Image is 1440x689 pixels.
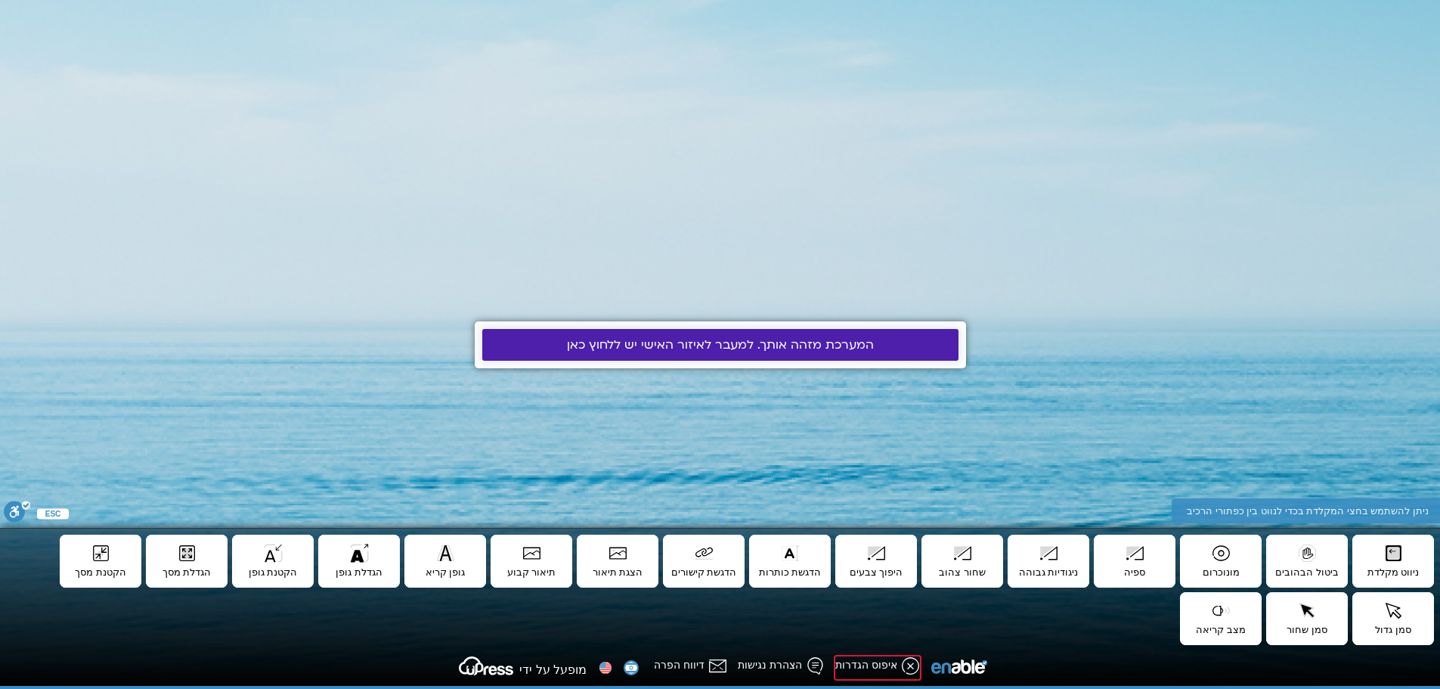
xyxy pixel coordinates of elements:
button: הגדלת מסך [146,535,228,588]
button: הדגשת קישורים [663,535,745,588]
a: Enable Website [930,665,989,681]
button: ספיה [1094,535,1175,588]
button: איפוס הגדרות [834,655,921,681]
span: דיווח הפרה [654,659,708,671]
button: סמן גדול [1352,592,1434,645]
button: שחור צהוב [921,535,1003,588]
button: הקטנת גופן [232,535,314,588]
button: דיווח הפרה [652,655,729,681]
button: הצהרת נגישות [736,655,826,681]
button: ביטול הבהובים [1266,535,1348,588]
button: גופן קריא [404,535,486,588]
button: ניגודיות גבוהה [1008,535,1089,588]
button: הצגת תיאור [577,535,658,588]
span: איפוס הגדרות [835,659,901,671]
svg: uPress [459,656,513,675]
button: מצב קריאה [1180,592,1262,645]
button: סמן שחור [1266,592,1348,645]
a: מופעל על ידי [451,662,588,678]
button: ניווט מקלדת [1352,535,1434,588]
button: היפוך צבעים [835,535,917,588]
button: סרגל נגישות [4,501,30,529]
span: הצהרת נגישות [738,659,806,671]
button: מונוכרום [1180,535,1262,588]
a: המערכת מזהה אותך. למעבר לאיזור האישי יש ללחוץ כאן [482,329,958,361]
span: המערכת מזהה אותך. למעבר לאיזור האישי יש ללחוץ כאן [567,338,874,352]
button: תיאור קבוע [491,535,572,588]
button: הגדלת גופן [318,535,400,588]
button: הקטנת מסך [60,535,141,588]
button: הדגשת כותרות [749,535,831,588]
